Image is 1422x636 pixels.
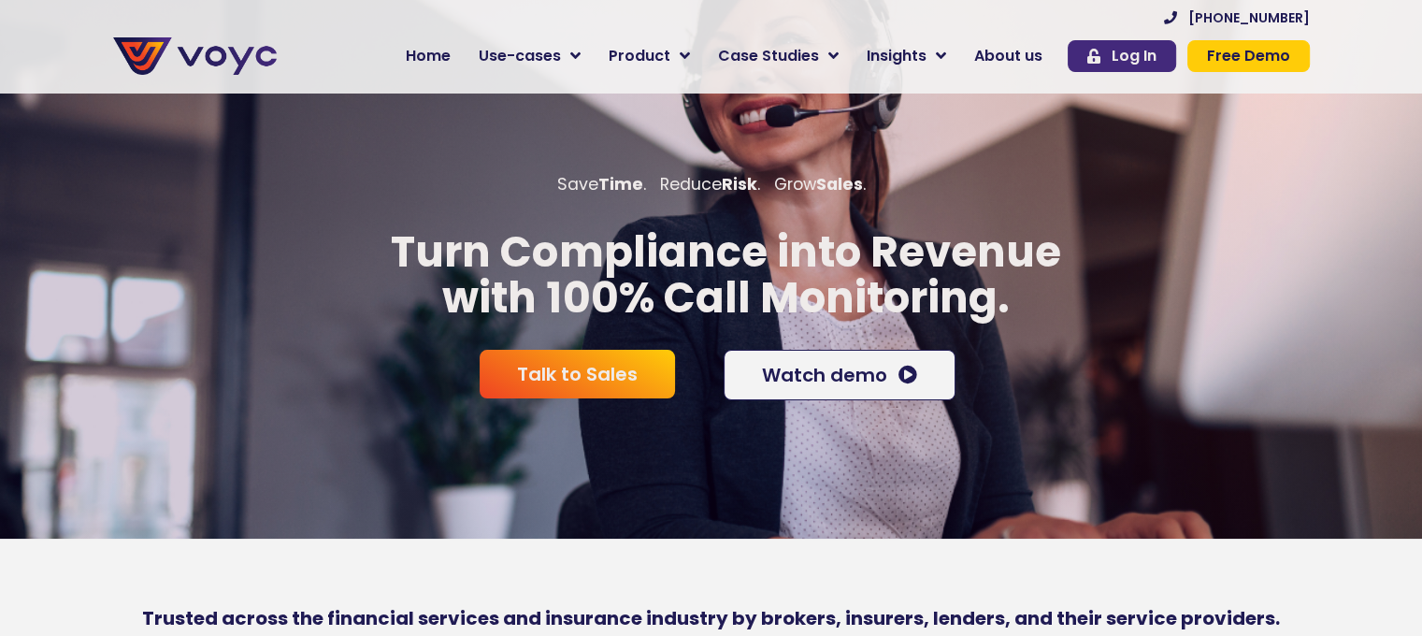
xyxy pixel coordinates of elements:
a: Product [595,37,704,75]
span: About us [974,45,1042,67]
span: [PHONE_NUMBER] [1188,11,1310,24]
a: Case Studies [704,37,853,75]
a: Free Demo [1187,40,1310,72]
b: Trusted across the financial services and insurance industry by brokers, insurers, lenders, and t... [142,605,1280,631]
span: Log In [1112,49,1156,64]
a: Talk to Sales [480,350,675,398]
a: [PHONE_NUMBER] [1164,11,1310,24]
span: Case Studies [718,45,819,67]
a: Watch demo [724,350,955,400]
span: Free Demo [1207,49,1290,64]
b: Sales [816,173,863,195]
b: Risk [722,173,757,195]
b: Time [598,173,643,195]
img: voyc-full-logo [113,37,277,75]
a: Use-cases [465,37,595,75]
a: Log In [1068,40,1176,72]
span: Talk to Sales [517,365,638,383]
span: Use-cases [479,45,561,67]
span: Home [406,45,451,67]
a: About us [960,37,1056,75]
span: Product [609,45,670,67]
a: Home [392,37,465,75]
span: Insights [867,45,926,67]
span: Watch demo [762,366,887,384]
a: Insights [853,37,960,75]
